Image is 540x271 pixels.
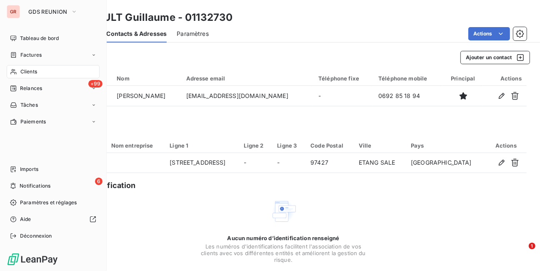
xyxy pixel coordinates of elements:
div: Ligne 2 [244,142,267,149]
div: Actions [490,142,522,149]
a: Factures [7,48,100,62]
td: 0692 85 18 94 [373,86,443,106]
span: Paramètres et réglages [20,199,77,206]
div: Nom entreprise [111,142,160,149]
span: Clients [20,68,37,75]
span: Les numéros d'identifications facilitent l'association de vos clients avec vos différentes entité... [200,243,367,263]
span: Factures [20,51,42,59]
div: Actions [488,75,522,82]
span: Notifications [20,182,50,190]
a: Tableau de bord [7,32,100,45]
a: Paramètres et réglages [7,196,100,209]
span: +99 [88,80,102,88]
td: - [239,153,272,173]
div: Ligne 1 [170,142,234,149]
a: Tâches [7,98,100,112]
td: [EMAIL_ADDRESS][DOMAIN_NAME] [181,86,314,106]
img: Logo LeanPay [7,253,58,266]
div: Code Postal [310,142,348,149]
span: Tableau de bord [20,35,59,42]
div: GR [7,5,20,18]
span: Aide [20,216,31,223]
span: 1 [529,243,535,249]
td: [PERSON_NAME] [112,86,181,106]
span: Paramètres [177,30,209,38]
a: +99Relances [7,82,100,95]
button: Actions [468,27,510,40]
span: Imports [20,166,38,173]
a: Aide [7,213,100,226]
h3: LIEGAULT Guillaume - 01132730 [73,10,232,25]
div: Ville [359,142,401,149]
div: Nom [117,75,176,82]
td: [STREET_ADDRESS] [165,153,239,173]
div: Téléphone mobile [378,75,438,82]
div: Principal [448,75,478,82]
span: 6 [95,178,102,185]
td: 97427 [305,153,353,173]
div: Ligne 3 [277,142,300,149]
span: Contacts & Adresses [106,30,167,38]
td: - [313,86,373,106]
a: Clients [7,65,100,78]
span: Paiements [20,118,46,125]
td: ETANG SALE [354,153,406,173]
button: Ajouter un contact [460,51,530,64]
span: Aucun numéro d’identification renseigné [227,235,340,241]
a: Imports [7,163,100,176]
span: Déconnexion [20,232,52,240]
div: Téléphone fixe [318,75,368,82]
div: Pays [411,142,480,149]
img: Empty state [270,198,297,225]
span: GDS REUNION [28,8,67,15]
td: - [272,153,305,173]
div: Adresse email [186,75,309,82]
td: [GEOGRAPHIC_DATA] [406,153,485,173]
span: Tâches [20,101,38,109]
a: Paiements [7,115,100,128]
span: Relances [20,85,42,92]
iframe: Intercom live chat [512,243,532,263]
